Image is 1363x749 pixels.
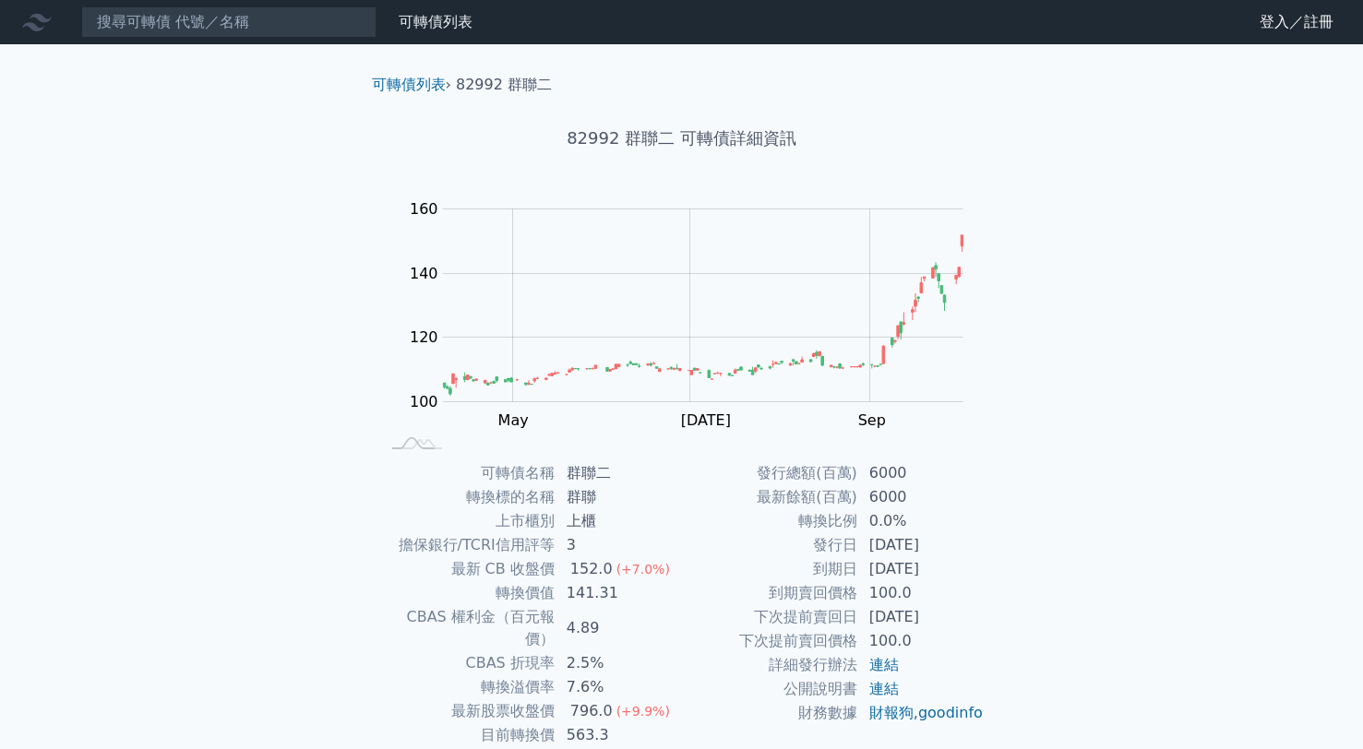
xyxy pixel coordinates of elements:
td: 下次提前賣回價格 [682,629,858,653]
td: 最新股票收盤價 [379,699,556,723]
td: 上櫃 [556,509,682,533]
td: 最新 CB 收盤價 [379,557,556,581]
div: 152.0 [567,558,616,580]
a: 連結 [869,656,899,673]
td: 擔保銀行/TCRI信用評等 [379,533,556,557]
td: 轉換價值 [379,581,556,605]
td: 詳細發行辦法 [682,653,858,677]
td: 群聯二 [556,461,682,485]
td: 公開說明書 [682,677,858,701]
a: 財報狗 [869,704,914,721]
td: , [858,701,985,725]
tspan: 160 [410,200,438,218]
td: 563.3 [556,723,682,747]
td: 6000 [858,461,985,485]
td: 最新餘額(百萬) [682,485,858,509]
td: 群聯 [556,485,682,509]
a: goodinfo [918,704,983,721]
td: 下次提前賣回日 [682,605,858,629]
tspan: 120 [410,328,438,346]
td: 7.6% [556,675,682,699]
td: 0.0% [858,509,985,533]
td: 發行總額(百萬) [682,461,858,485]
g: Chart [400,200,990,430]
h1: 82992 群聯二 可轉債詳細資訊 [357,125,1007,151]
td: 100.0 [858,629,985,653]
li: 82992 群聯二 [456,74,552,96]
td: 可轉債名稱 [379,461,556,485]
td: 141.31 [556,581,682,605]
td: [DATE] [858,557,985,581]
td: 100.0 [858,581,985,605]
td: 3 [556,533,682,557]
td: 6000 [858,485,985,509]
tspan: [DATE] [681,411,731,429]
td: 到期賣回價格 [682,581,858,605]
a: 可轉債列表 [372,76,446,93]
tspan: 100 [410,393,438,410]
td: CBAS 權利金（百元報價） [379,605,556,651]
td: 2.5% [556,651,682,675]
li: › [372,74,451,96]
td: 發行日 [682,533,858,557]
td: 到期日 [682,557,858,581]
td: 轉換比例 [682,509,858,533]
td: [DATE] [858,533,985,557]
g: Series [443,235,962,396]
td: [DATE] [858,605,985,629]
a: 可轉債列表 [399,13,472,30]
td: 轉換溢價率 [379,675,556,699]
tspan: May [497,411,528,429]
td: 上市櫃別 [379,509,556,533]
td: 財務數據 [682,701,858,725]
a: 登入／註冊 [1245,7,1348,37]
td: CBAS 折現率 [379,651,556,675]
div: 796.0 [567,700,616,722]
span: (+9.9%) [616,704,670,719]
td: 4.89 [556,605,682,651]
td: 轉換標的名稱 [379,485,556,509]
tspan: Sep [858,411,886,429]
td: 目前轉換價 [379,723,556,747]
span: (+7.0%) [616,562,670,577]
input: 搜尋可轉債 代號／名稱 [81,6,377,38]
a: 連結 [869,680,899,697]
tspan: 140 [410,265,438,282]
